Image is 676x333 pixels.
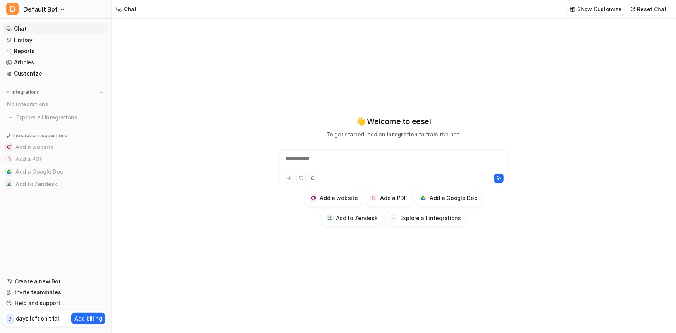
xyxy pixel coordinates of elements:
div: No integrations [5,98,108,110]
p: To get started, add an to train the bot. [326,130,460,138]
button: Add a PDFAdd a PDF [366,190,412,207]
img: Add a PDF [372,196,377,200]
h3: Add a PDF [380,194,407,202]
img: expand menu [5,90,10,95]
p: 👋 Welcome to eesel [356,116,431,127]
a: Create a new Bot [3,276,108,287]
span: Default Bot [23,4,58,15]
button: Add a websiteAdd a website [3,141,108,153]
h3: Add a website [320,194,358,202]
img: Add to Zendesk [7,182,12,186]
p: days left on trial [16,314,59,323]
a: History [3,35,108,45]
span: Explore all integrations [16,111,105,124]
img: Add a Google Doc [7,169,12,174]
img: reset [630,6,636,12]
h3: Add a Google Doc [430,194,477,202]
p: 7 [9,316,12,323]
p: Show Customize [578,5,622,13]
img: menu_add.svg [98,90,104,95]
img: Add a PDF [7,157,12,162]
a: Customize [3,68,108,79]
a: Invite teammates [3,287,108,298]
button: Reset Chat [628,3,670,15]
img: explore all integrations [6,114,14,121]
img: Add a website [311,196,316,201]
button: Explore all integrations [385,210,466,227]
button: Add to ZendeskAdd to Zendesk [3,178,108,190]
button: Add a Google DocAdd a Google Doc [415,190,482,207]
img: customize [570,6,575,12]
button: Add a websiteAdd a website [305,190,362,207]
div: Chat [124,5,137,13]
a: Reports [3,46,108,57]
p: Integrations [12,89,39,95]
a: Articles [3,57,108,68]
a: Chat [3,23,108,34]
button: Show Customize [568,3,625,15]
button: Integrations [3,88,41,96]
img: Add to Zendesk [327,216,332,221]
a: Help and support [3,298,108,309]
span: D [6,3,19,15]
span: integration [387,131,418,138]
button: Add a PDFAdd a PDF [3,153,108,166]
button: Add billing [71,313,105,324]
h3: Explore all integrations [400,214,461,222]
button: Add to ZendeskAdd to Zendesk [321,210,382,227]
p: Integration suggestions [13,132,67,139]
img: Add a Google Doc [421,196,426,200]
h3: Add to Zendesk [336,214,378,222]
button: Add a Google DocAdd a Google Doc [3,166,108,178]
a: Explore all integrations [3,112,108,123]
img: Add a website [7,145,12,149]
p: Add billing [74,314,102,323]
